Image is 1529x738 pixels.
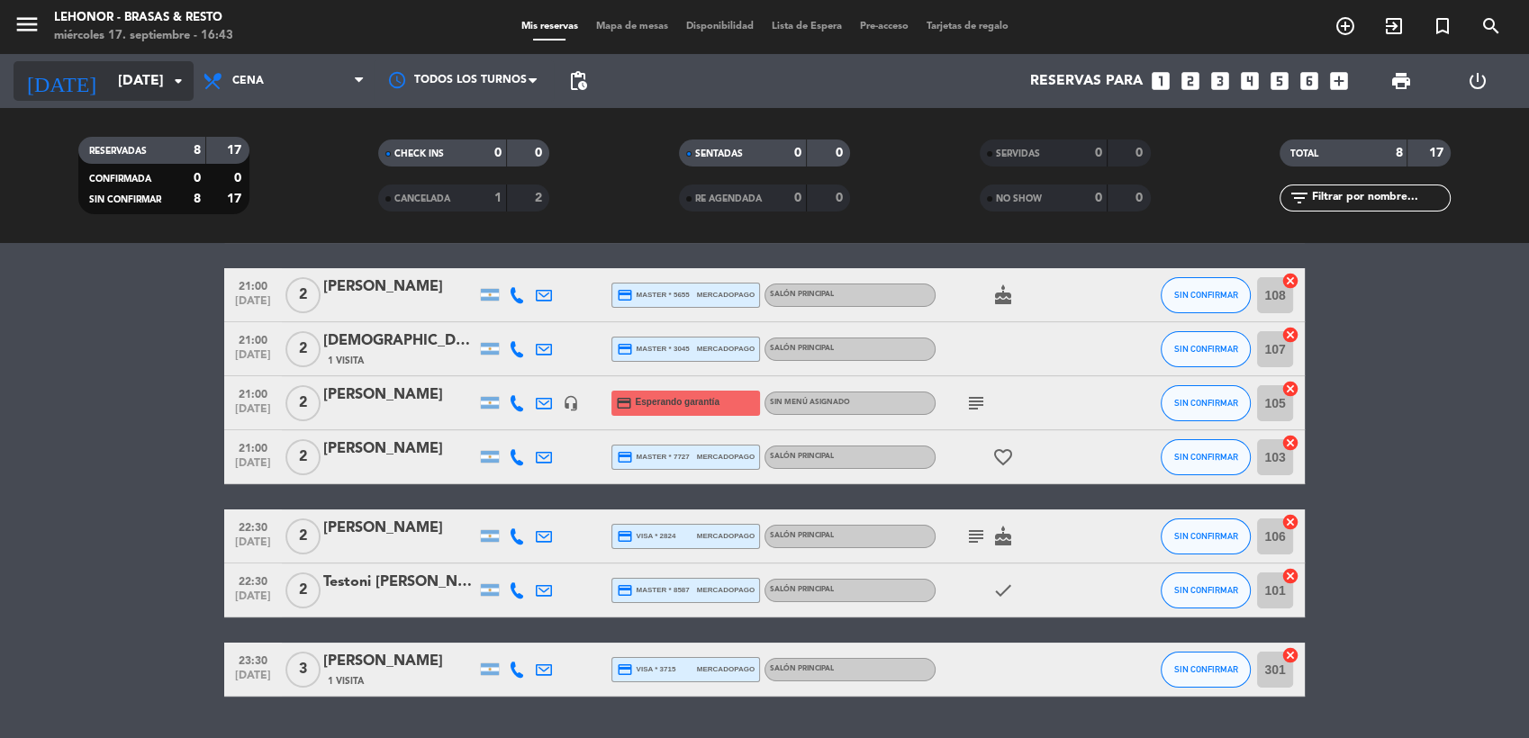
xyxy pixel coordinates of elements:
[227,144,245,157] strong: 17
[231,590,276,611] span: [DATE]
[285,439,321,475] span: 2
[323,329,476,353] div: [DEMOGRAPHIC_DATA][PERSON_NAME]
[992,526,1014,547] i: cake
[617,528,675,544] span: visa * 2824
[89,195,161,204] span: SIN CONFIRMAR
[323,650,476,673] div: [PERSON_NAME]
[394,149,444,158] span: CHECK INS
[1281,567,1299,585] i: cancel
[1281,326,1299,344] i: cancel
[1383,15,1405,37] i: exit_to_app
[1161,385,1251,421] button: SIN CONFIRMAR
[965,526,987,547] i: subject
[770,291,834,298] span: SALÓN PRINCIPAL
[323,517,476,540] div: [PERSON_NAME]
[1135,192,1146,204] strong: 0
[1174,290,1238,300] span: SIN CONFIRMAR
[54,27,233,45] div: miércoles 17. septiembre - 16:43
[54,9,233,27] div: Lehonor - Brasas & Resto
[992,284,1014,306] i: cake
[234,172,245,184] strong: 0
[617,287,690,303] span: master * 5655
[617,341,690,357] span: master * 3045
[1135,147,1146,159] strong: 0
[965,392,987,414] i: subject
[194,193,201,205] strong: 8
[1440,54,1516,108] div: LOG OUT
[285,518,321,554] span: 2
[697,663,755,675] span: mercadopago
[1429,147,1447,159] strong: 17
[1327,69,1351,93] i: add_box
[770,453,834,460] span: SALÓN PRINCIPAL
[14,11,41,44] button: menu
[535,147,546,159] strong: 0
[616,395,632,411] i: credit_card
[231,457,276,478] span: [DATE]
[1334,15,1356,37] i: add_circle_outline
[636,395,719,409] span: Esperando garantía
[285,385,321,421] span: 2
[996,194,1042,203] span: NO SHOW
[835,147,846,159] strong: 0
[770,399,850,406] span: Sin menú asignado
[1174,452,1238,462] span: SIN CONFIRMAR
[323,275,476,299] div: [PERSON_NAME]
[770,532,834,539] span: SALÓN PRINCIPAL
[285,277,321,313] span: 2
[1310,188,1450,208] input: Filtrar por nombre...
[1174,585,1238,595] span: SIN CONFIRMAR
[1095,147,1102,159] strong: 0
[617,449,690,465] span: master * 7727
[1281,272,1299,290] i: cancel
[328,354,364,368] span: 1 Visita
[89,175,151,184] span: CONFIRMADA
[1161,439,1251,475] button: SIN CONFIRMAR
[697,530,755,542] span: mercadopago
[1281,513,1299,531] i: cancel
[89,147,147,156] span: RESERVADAS
[1480,15,1502,37] i: search
[323,437,476,461] div: [PERSON_NAME]
[1030,73,1143,90] span: Reservas para
[567,70,589,92] span: pending_actions
[1290,149,1318,158] span: TOTAL
[494,147,502,159] strong: 0
[677,22,763,31] span: Disponibilidad
[992,446,1014,468] i: favorite_border
[14,11,41,38] i: menu
[1289,187,1310,209] i: filter_list
[1174,531,1238,541] span: SIN CONFIRMAR
[1208,69,1232,93] i: looks_3
[1161,518,1251,554] button: SIN CONFIRMAR
[695,149,743,158] span: SENTADAS
[697,451,755,463] span: mercadopago
[167,70,189,92] i: arrow_drop_down
[1281,434,1299,452] i: cancel
[794,147,801,159] strong: 0
[231,516,276,536] span: 22:30
[992,580,1014,601] i: check
[1149,69,1172,93] i: looks_one
[231,570,276,590] span: 22:30
[1467,70,1488,92] i: power_settings_new
[835,192,846,204] strong: 0
[1161,572,1251,608] button: SIN CONFIRMAR
[231,403,276,424] span: [DATE]
[535,192,546,204] strong: 2
[1298,69,1321,93] i: looks_6
[695,194,762,203] span: RE AGENDADA
[232,75,264,87] span: Cena
[285,572,321,608] span: 2
[1238,69,1262,93] i: looks_4
[763,22,851,31] span: Lista de Espera
[918,22,1018,31] span: Tarjetas de regalo
[851,22,918,31] span: Pre-acceso
[587,22,677,31] span: Mapa de mesas
[227,193,245,205] strong: 17
[697,289,755,301] span: mercadopago
[231,328,276,349] span: 21:00
[617,341,633,357] i: credit_card
[285,652,321,688] span: 3
[285,331,321,367] span: 2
